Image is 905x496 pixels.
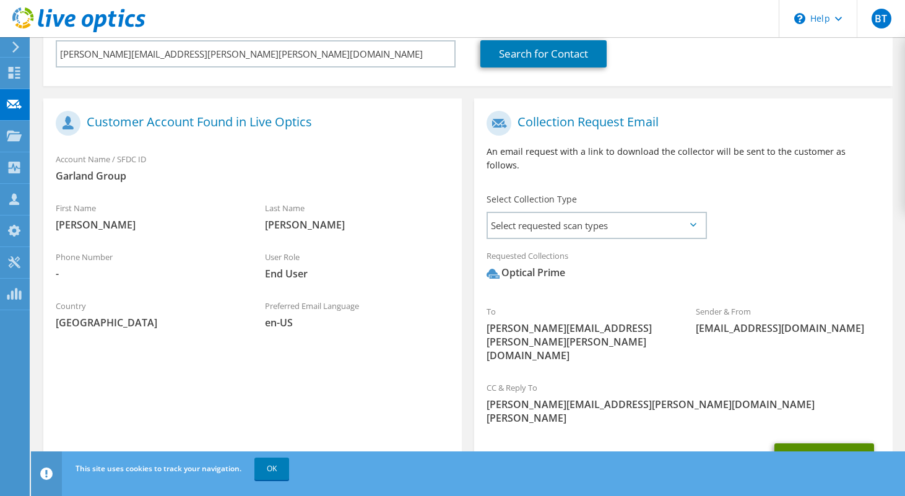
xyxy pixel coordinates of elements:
[56,169,449,183] span: Garland Group
[56,267,240,281] span: -
[56,218,240,232] span: [PERSON_NAME]
[683,298,893,341] div: Sender & From
[487,398,880,425] span: [PERSON_NAME][EMAIL_ADDRESS][PERSON_NAME][DOMAIN_NAME][PERSON_NAME]
[872,9,891,28] span: BT
[56,316,240,329] span: [GEOGRAPHIC_DATA]
[480,40,607,67] a: Search for Contact
[253,293,462,336] div: Preferred Email Language
[253,244,462,287] div: User Role
[487,145,880,172] p: An email request with a link to download the collector will be sent to the customer as follows.
[794,13,805,24] svg: \n
[265,316,449,329] span: en-US
[487,111,874,136] h1: Collection Request Email
[43,146,462,189] div: Account Name / SFDC ID
[43,195,253,238] div: First Name
[474,243,893,292] div: Requested Collections
[265,267,449,281] span: End User
[43,244,253,287] div: Phone Number
[253,195,462,238] div: Last Name
[696,321,880,335] span: [EMAIL_ADDRESS][DOMAIN_NAME]
[474,375,893,431] div: CC & Reply To
[76,463,241,474] span: This site uses cookies to track your navigation.
[474,298,683,368] div: To
[265,218,449,232] span: [PERSON_NAME]
[488,213,705,238] span: Select requested scan types
[43,293,253,336] div: Country
[487,321,671,362] span: [PERSON_NAME][EMAIL_ADDRESS][PERSON_NAME][PERSON_NAME][DOMAIN_NAME]
[774,443,874,477] button: Send Request
[487,193,577,206] label: Select Collection Type
[56,111,443,136] h1: Customer Account Found in Live Optics
[254,458,289,480] a: OK
[487,266,565,280] div: Optical Prime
